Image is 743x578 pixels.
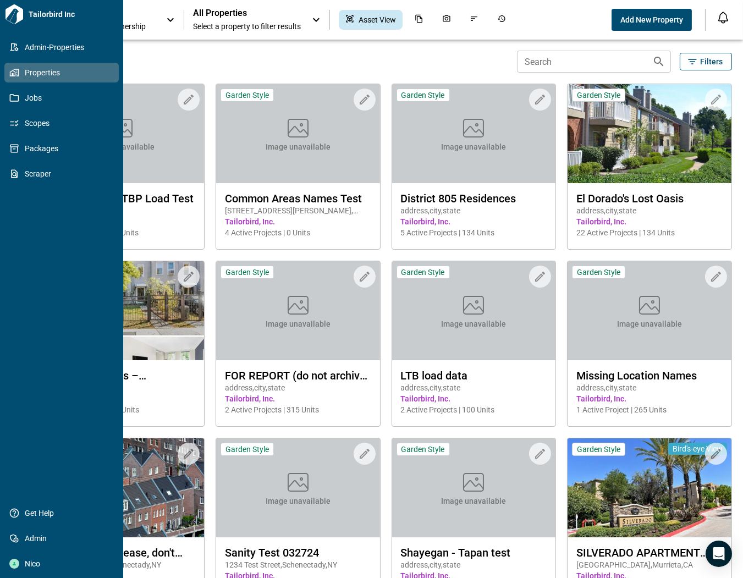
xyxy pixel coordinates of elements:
span: Scopes [19,118,108,129]
span: Garden Style [577,444,620,454]
span: Tailorbird, Inc. [401,216,547,227]
span: Tailorbird, Inc. [576,216,723,227]
span: Image unavailable [441,496,506,507]
span: Garden Style [577,267,620,277]
span: [STREET_ADDRESS][PERSON_NAME] , [GEOGRAPHIC_DATA] , NJ [225,205,371,216]
span: Tailorbird, Inc. [225,393,371,404]
span: Image unavailable [617,318,682,329]
img: property-asset [568,84,731,183]
button: Search properties [648,51,670,73]
a: Admin-Properties [4,37,119,57]
span: Sanity Test 032724 [225,546,371,559]
span: Packages [19,143,108,154]
span: Image unavailable [266,141,331,152]
span: Filters [700,56,723,67]
a: Jobs [4,88,119,108]
span: Garden Style [225,444,269,454]
span: [GEOGRAPHIC_DATA] , Murrieta , CA [576,559,723,570]
span: Shayegan - Tapan test [401,546,547,559]
div: Asset View [339,10,403,30]
span: address , city , state [401,382,547,393]
span: FOR REPORT (do not archive yet) [225,369,371,382]
span: Garden Style [401,267,445,277]
span: Garden Style [401,444,445,454]
a: Properties [4,63,119,82]
span: 22 Active Projects | 134 Units [576,227,723,238]
span: Properties [19,67,108,78]
button: Filters [680,53,732,70]
span: Bird's-eye View [673,444,723,454]
span: Missing Location Names [576,369,723,382]
span: Scraper [19,168,108,179]
span: Admin [19,533,108,544]
span: 1 Active Project | 265 Units [576,404,723,415]
span: address , city , state [225,382,371,393]
span: Image unavailable [441,141,506,152]
span: 1234 Test Street , Schenectady , NY [225,559,371,570]
span: 2 Active Projects | 100 Units [401,404,547,415]
span: Garden Style [401,90,445,100]
span: 2 Active Projects | 315 Units [225,404,371,415]
span: Image unavailable [266,496,331,507]
span: Asset View [359,14,396,25]
span: Image unavailable [266,318,331,329]
a: Packages [4,139,119,158]
span: Common Areas Names Test [225,192,371,205]
span: Add New Property [620,14,683,25]
span: SILVERADO APARTMENT HOMES [576,546,723,559]
a: Scraper [4,164,119,184]
div: Photos [436,10,458,30]
span: Image unavailable [441,318,506,329]
span: address , city , state [401,205,547,216]
span: District 805 Residences [401,192,547,205]
div: Job History [491,10,513,30]
span: Tailorbird, Inc. [401,393,547,404]
button: Open notification feed [714,9,732,26]
span: Jobs [19,92,108,103]
span: Tailorbird, Inc. [576,393,723,404]
span: 5 Active Projects | 134 Units [401,227,547,238]
span: 19 Properties [40,56,513,67]
span: 4 Active Projects | 0 Units [225,227,371,238]
a: Scopes [4,113,119,133]
img: property-asset [568,438,731,537]
span: Nico [19,558,108,569]
span: Garden Style [577,90,620,100]
span: Garden Style [225,90,269,100]
span: Get Help [19,508,108,519]
span: address , city , state [401,559,547,570]
span: Select a property to filter results [193,21,301,32]
div: Issues & Info [463,10,485,30]
div: Documents [408,10,430,30]
span: Garden Style [225,267,269,277]
span: Admin-Properties [19,42,108,53]
span: LTB load data [401,369,547,382]
div: Open Intercom Messenger [706,541,732,567]
span: address , city , state [576,205,723,216]
span: All Properties [193,8,301,19]
button: Add New Property [612,9,692,31]
a: Admin [4,529,119,548]
span: El Dorado's Lost Oasis [576,192,723,205]
span: Tailorbird, Inc. [225,216,371,227]
span: Tailorbird Inc [24,9,119,20]
span: address , city , state [576,382,723,393]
